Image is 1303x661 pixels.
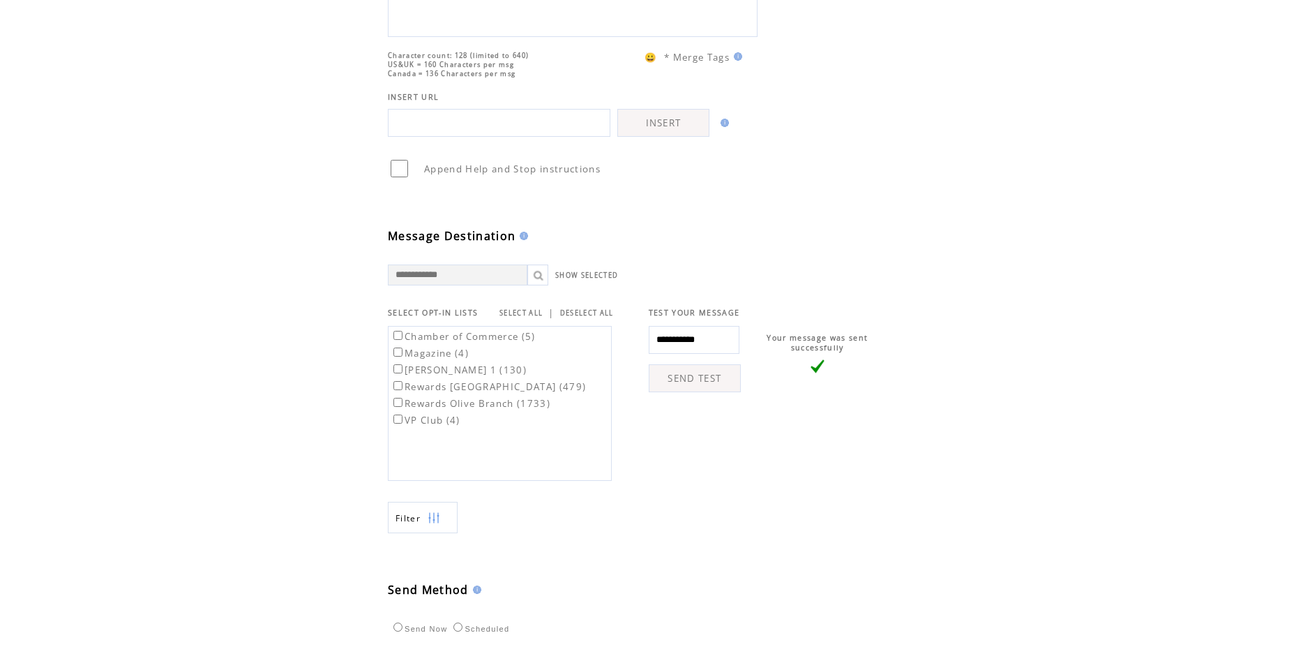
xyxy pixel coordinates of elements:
a: DESELECT ALL [560,309,614,318]
span: SELECT OPT-IN LISTS [388,308,478,318]
input: Magazine (4) [393,348,402,357]
img: vLarge.png [811,359,824,373]
img: filters.png [428,503,440,534]
span: Canada = 136 Characters per msg [388,69,515,78]
label: [PERSON_NAME] 1 (130) [391,364,527,376]
span: Send Method [388,582,469,597]
label: Rewards [GEOGRAPHIC_DATA] (479) [391,380,586,393]
label: VP Club (4) [391,414,460,426]
span: Your message was sent successfully [767,333,868,352]
span: TEST YOUR MESSAGE [649,308,740,318]
span: Message Destination [388,228,515,244]
span: 😀 [645,51,657,64]
label: Magazine (4) [391,347,469,359]
input: [PERSON_NAME] 1 (130) [393,364,402,373]
a: SHOW SELECTED [555,271,618,280]
img: help.gif [515,232,528,240]
span: | [548,306,554,319]
label: Chamber of Commerce (5) [391,330,536,343]
img: help.gif [716,119,729,127]
input: VP Club (4) [393,415,402,424]
input: Send Now [393,623,402,632]
span: Append Help and Stop instructions [424,163,601,175]
span: INSERT URL [388,92,439,102]
a: Filter [388,502,458,533]
input: Rewards [GEOGRAPHIC_DATA] (479) [393,381,402,390]
a: SEND TEST [649,364,741,392]
span: US&UK = 160 Characters per msg [388,60,514,69]
label: Rewards Olive Branch (1733) [391,397,550,410]
img: help.gif [730,52,742,61]
span: Character count: 128 (limited to 640) [388,51,529,60]
a: INSERT [617,109,709,137]
label: Send Now [390,625,447,633]
label: Scheduled [450,625,509,633]
input: Rewards Olive Branch (1733) [393,398,402,407]
a: SELECT ALL [499,309,543,318]
input: Chamber of Commerce (5) [393,331,402,340]
span: * Merge Tags [664,51,730,64]
input: Scheduled [453,623,462,632]
img: help.gif [469,586,481,594]
span: Show filters [396,512,421,524]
